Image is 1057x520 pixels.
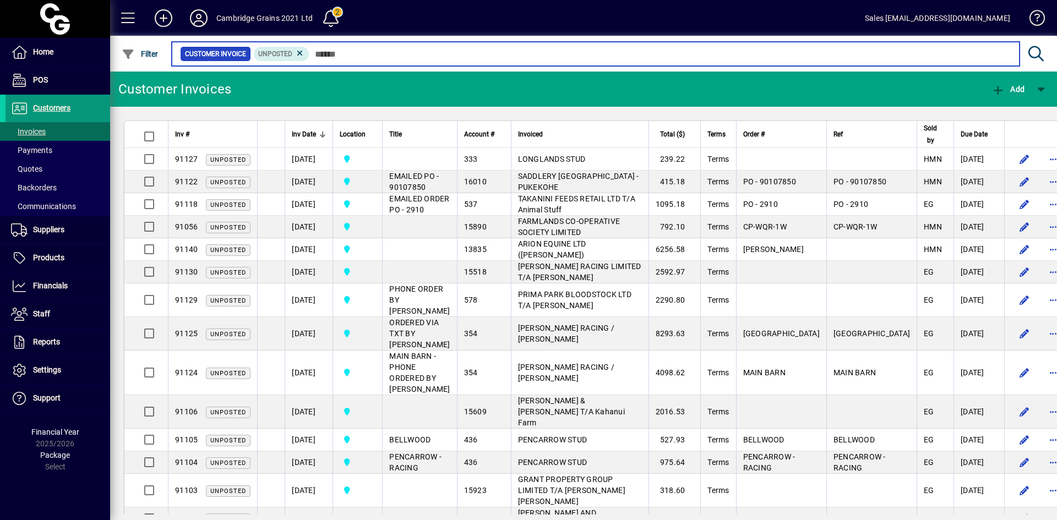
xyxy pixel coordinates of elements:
[175,128,189,140] span: Inv #
[954,216,1004,238] td: [DATE]
[6,197,110,216] a: Communications
[285,148,333,171] td: [DATE]
[33,309,50,318] span: Staff
[656,128,695,140] div: Total ($)
[743,222,787,231] span: CP-WQR-1W
[40,451,70,459] span: Package
[175,155,198,163] span: 91127
[954,474,1004,507] td: [DATE]
[285,216,333,238] td: [DATE]
[464,128,504,140] div: Account #
[6,300,110,328] a: Staff
[464,155,478,163] span: 333
[924,486,934,495] span: EG
[11,165,42,173] span: Quotes
[340,484,375,496] span: Cambridge Grains 2021 Ltd
[954,395,1004,429] td: [DATE]
[649,216,701,238] td: 792.10
[833,329,910,338] span: [GEOGRAPHIC_DATA]
[285,193,333,216] td: [DATE]
[389,128,450,140] div: Title
[285,283,333,317] td: [DATE]
[954,283,1004,317] td: [DATE]
[1016,240,1033,258] button: Edit
[649,351,701,395] td: 4098.62
[464,458,478,467] span: 436
[340,198,375,210] span: Cambridge Grains 2021 Ltd
[649,238,701,261] td: 6256.58
[707,245,729,254] span: Terms
[464,295,478,304] span: 578
[389,194,449,214] span: EMAILED ORDER PO - 2910
[924,245,942,254] span: HMN
[210,247,246,254] span: Unposted
[389,318,450,349] span: ORDERED VIA TXT BY [PERSON_NAME]
[175,368,198,377] span: 91124
[464,407,487,416] span: 15609
[924,407,934,416] span: EG
[924,122,947,146] div: Sold by
[340,327,375,340] span: Cambridge Grains 2021 Ltd
[707,155,729,163] span: Terms
[33,103,70,112] span: Customers
[743,128,765,140] span: Order #
[464,200,478,209] span: 537
[743,368,786,377] span: MAIN BARN
[924,222,942,231] span: HMN
[340,128,375,140] div: Location
[175,177,198,186] span: 91122
[210,437,246,444] span: Unposted
[6,39,110,66] a: Home
[743,128,820,140] div: Order #
[924,200,934,209] span: EG
[954,351,1004,395] td: [DATE]
[518,324,615,343] span: [PERSON_NAME] RACING / [PERSON_NAME]
[175,222,198,231] span: 91056
[707,407,729,416] span: Terms
[924,177,942,186] span: HMN
[210,297,246,304] span: Unposted
[389,352,450,393] span: MAIN BARN - PHONE ORDERED BY [PERSON_NAME]
[340,366,375,379] span: Cambridge Grains 2021 Ltd
[518,128,543,140] span: Invoiced
[961,128,998,140] div: Due Date
[518,290,631,310] span: PRIMA PARK BLOODSTOCK LTD T/A [PERSON_NAME]
[175,435,198,444] span: 91105
[285,395,333,429] td: [DATE]
[210,224,246,231] span: Unposted
[210,488,246,495] span: Unposted
[518,363,615,382] span: [PERSON_NAME] RACING / [PERSON_NAME]
[175,295,198,304] span: 91129
[6,122,110,141] a: Invoices
[175,458,198,467] span: 91104
[518,458,587,467] span: PENCARROW STUD
[833,128,910,140] div: Ref
[285,171,333,193] td: [DATE]
[649,261,701,283] td: 2592.97
[649,148,701,171] td: 239.22
[924,329,934,338] span: EG
[389,452,442,472] span: PENCARROW - RACING
[743,452,796,472] span: PENCARROW - RACING
[6,178,110,197] a: Backorders
[833,222,877,231] span: CP-WQR-1W
[340,153,375,165] span: Cambridge Grains 2021 Ltd
[743,435,784,444] span: BELLWOOD
[119,44,161,64] button: Filter
[518,194,635,214] span: TAKANINI FEEDS RETAIL LTD T/A Animal Stuff
[118,80,231,98] div: Customer Invoices
[389,172,439,191] span: EMAILED PO - 90107850
[340,434,375,446] span: Cambridge Grains 2021 Ltd
[707,435,729,444] span: Terms
[285,238,333,261] td: [DATE]
[1016,453,1033,471] button: Edit
[649,474,701,507] td: 318.60
[389,128,402,140] span: Title
[11,127,46,136] span: Invoices
[33,75,48,84] span: POS
[389,435,431,444] span: BELLWOOD
[33,225,64,234] span: Suppliers
[285,261,333,283] td: [DATE]
[518,396,625,427] span: [PERSON_NAME] & [PERSON_NAME] T/A Kahanui Farm
[649,283,701,317] td: 2290.80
